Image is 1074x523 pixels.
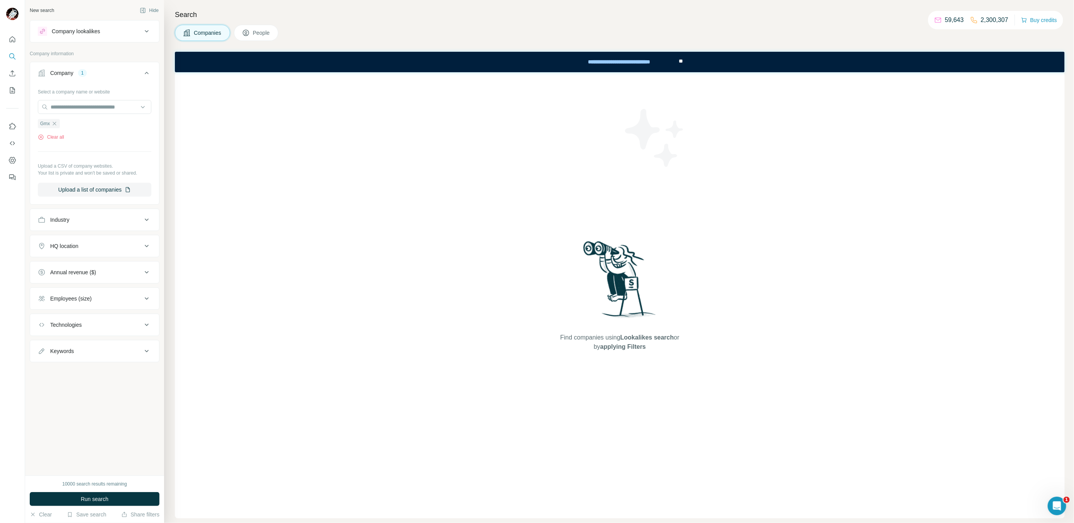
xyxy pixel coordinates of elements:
p: 2,300,307 [981,15,1008,25]
button: Enrich CSV [6,66,19,80]
button: My lists [6,83,19,97]
img: Avatar [6,8,19,20]
div: Industry [50,216,69,224]
button: Clear all [38,134,64,141]
button: Clear [30,511,52,518]
button: Hide [134,5,164,16]
div: Keywords [50,347,74,355]
div: Select a company name or website [38,85,151,95]
p: 59,643 [945,15,964,25]
h4: Search [175,9,1065,20]
button: Quick start [6,32,19,46]
span: 1 [1064,497,1070,503]
span: Companies [194,29,222,37]
div: Technologies [50,321,82,329]
button: Feedback [6,170,19,184]
button: Industry [30,211,159,229]
button: Use Surfe on LinkedIn [6,119,19,133]
button: Run search [30,492,159,506]
div: HQ location [50,242,78,250]
button: HQ location [30,237,159,255]
div: Company [50,69,73,77]
img: Surfe Illustration - Woman searching with binoculars [580,239,660,325]
div: Company lookalikes [52,27,100,35]
button: Technologies [30,316,159,334]
button: Dashboard [6,153,19,167]
button: Save search [67,511,106,518]
img: Surfe Illustration - Stars [620,103,689,173]
span: People [253,29,271,37]
iframe: Banner [175,52,1065,72]
button: Upload a list of companies [38,183,151,197]
button: Employees (size) [30,289,159,308]
span: Lookalikes search [620,334,674,341]
button: Keywords [30,342,159,360]
button: Search [6,49,19,63]
button: Buy credits [1021,15,1057,25]
button: Company lookalikes [30,22,159,41]
span: applying Filters [600,343,646,350]
span: Gmx [40,120,50,127]
button: Share filters [121,511,159,518]
p: Upload a CSV of company websites. [38,163,151,170]
button: Use Surfe API [6,136,19,150]
iframe: Intercom live chat [1048,497,1066,515]
button: Annual revenue ($) [30,263,159,282]
div: 10000 search results remaining [62,481,127,487]
div: Employees (size) [50,295,91,302]
div: New search [30,7,54,14]
span: Find companies using or by [558,333,681,351]
p: Your list is private and won't be saved or shared. [38,170,151,177]
button: Company1 [30,64,159,85]
div: Annual revenue ($) [50,268,96,276]
div: 1 [78,70,87,76]
p: Company information [30,50,159,57]
span: Run search [81,495,108,503]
